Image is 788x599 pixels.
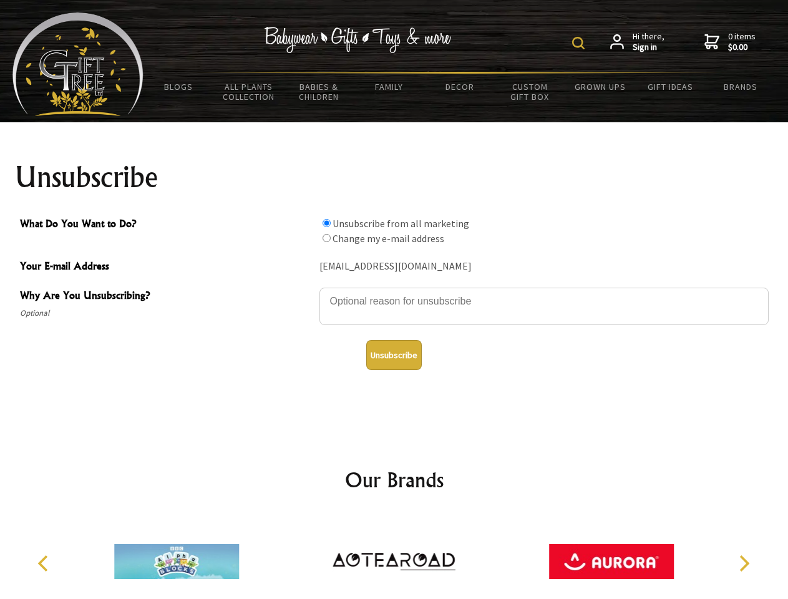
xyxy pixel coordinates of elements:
a: Brands [706,74,776,100]
span: Your E-mail Address [20,258,313,276]
img: product search [572,37,585,49]
label: Unsubscribe from all marketing [333,217,469,230]
input: What Do You Want to Do? [323,234,331,242]
h2: Our Brands [25,465,764,495]
img: Babywear - Gifts - Toys & more [265,27,452,53]
a: 0 items$0.00 [704,31,756,53]
button: Previous [31,550,59,577]
span: What Do You Want to Do? [20,216,313,234]
input: What Do You Want to Do? [323,219,331,227]
a: BLOGS [143,74,214,100]
img: Babyware - Gifts - Toys and more... [12,12,143,116]
a: Grown Ups [565,74,635,100]
div: [EMAIL_ADDRESS][DOMAIN_NAME] [319,257,769,276]
a: Family [354,74,425,100]
span: Why Are You Unsubscribing? [20,288,313,306]
a: Custom Gift Box [495,74,565,110]
strong: Sign in [633,42,664,53]
label: Change my e-mail address [333,232,444,245]
textarea: Why Are You Unsubscribing? [319,288,769,325]
a: Gift Ideas [635,74,706,100]
span: Hi there, [633,31,664,53]
button: Next [730,550,757,577]
strong: $0.00 [728,42,756,53]
h1: Unsubscribe [15,162,774,192]
a: Decor [424,74,495,100]
a: All Plants Collection [214,74,285,110]
button: Unsubscribe [366,340,422,370]
a: Babies & Children [284,74,354,110]
a: Hi there,Sign in [610,31,664,53]
span: Optional [20,306,313,321]
span: 0 items [728,31,756,53]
